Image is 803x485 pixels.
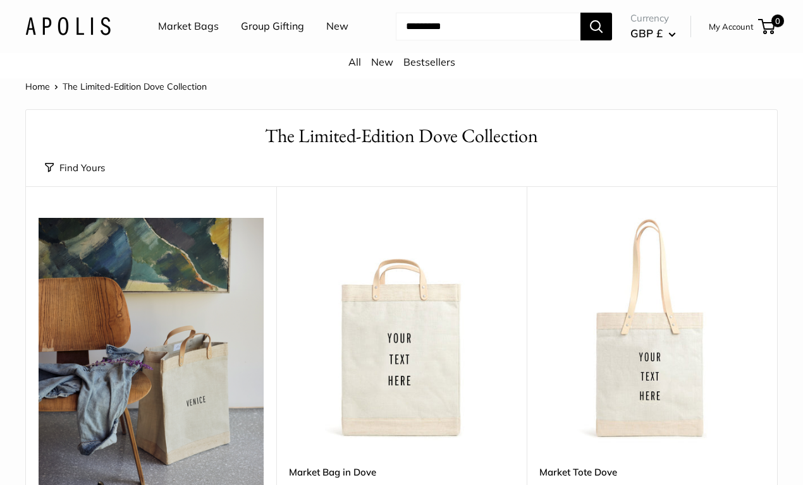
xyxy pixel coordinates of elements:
input: Search... [396,13,580,40]
a: New [371,56,393,68]
a: 0 [759,19,775,34]
a: Market Bags [158,17,219,36]
a: New [326,17,348,36]
img: Market Bag in Dove [289,218,514,443]
img: Market Tote Dove [539,218,764,443]
h1: The Limited-Edition Dove Collection [45,123,758,150]
span: 0 [771,15,784,27]
a: Market Tote DoveMarket Tote Dove [539,218,764,443]
a: My Account [709,19,754,34]
a: All [348,56,361,68]
a: Market Bag in Dove [289,465,514,479]
button: Search [580,13,612,40]
a: Group Gifting [241,17,304,36]
a: Home [25,81,50,92]
a: Market Tote Dove [539,465,764,479]
a: Market Bag in DoveMarket Bag in Dove [289,218,514,443]
span: GBP £ [630,27,663,40]
a: Bestsellers [403,56,455,68]
img: Apolis [25,17,111,35]
nav: Breadcrumb [25,78,207,95]
span: The Limited-Edition Dove Collection [63,81,207,92]
button: GBP £ [630,23,676,44]
span: Currency [630,9,676,27]
button: Find Yours [45,159,105,177]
